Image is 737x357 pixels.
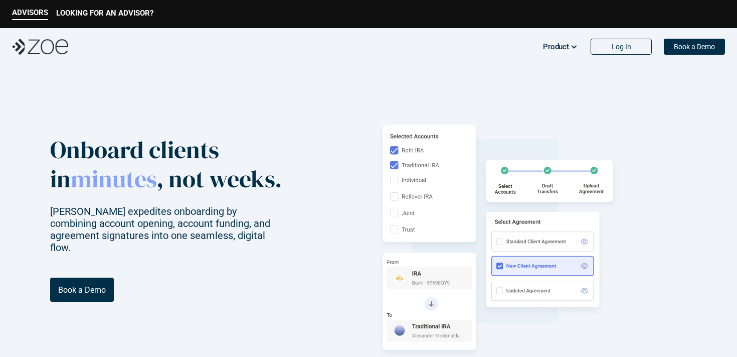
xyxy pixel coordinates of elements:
[664,39,725,55] a: Book a Demo
[12,8,48,17] p: ADVISORS
[56,9,153,18] p: LOOKING FOR AN ADVISOR?
[58,285,106,295] p: Book a Demo
[71,162,156,195] span: minutes
[591,39,652,55] a: Log In
[50,278,114,302] a: Book a Demo
[50,205,283,254] p: [PERSON_NAME] expedites onboarding by combining account opening, account funding, and agreement s...
[50,136,283,193] p: Onboard clients in , not weeks.
[543,39,569,54] p: Product
[674,43,715,51] p: Book a Demo
[612,43,631,51] p: Log In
